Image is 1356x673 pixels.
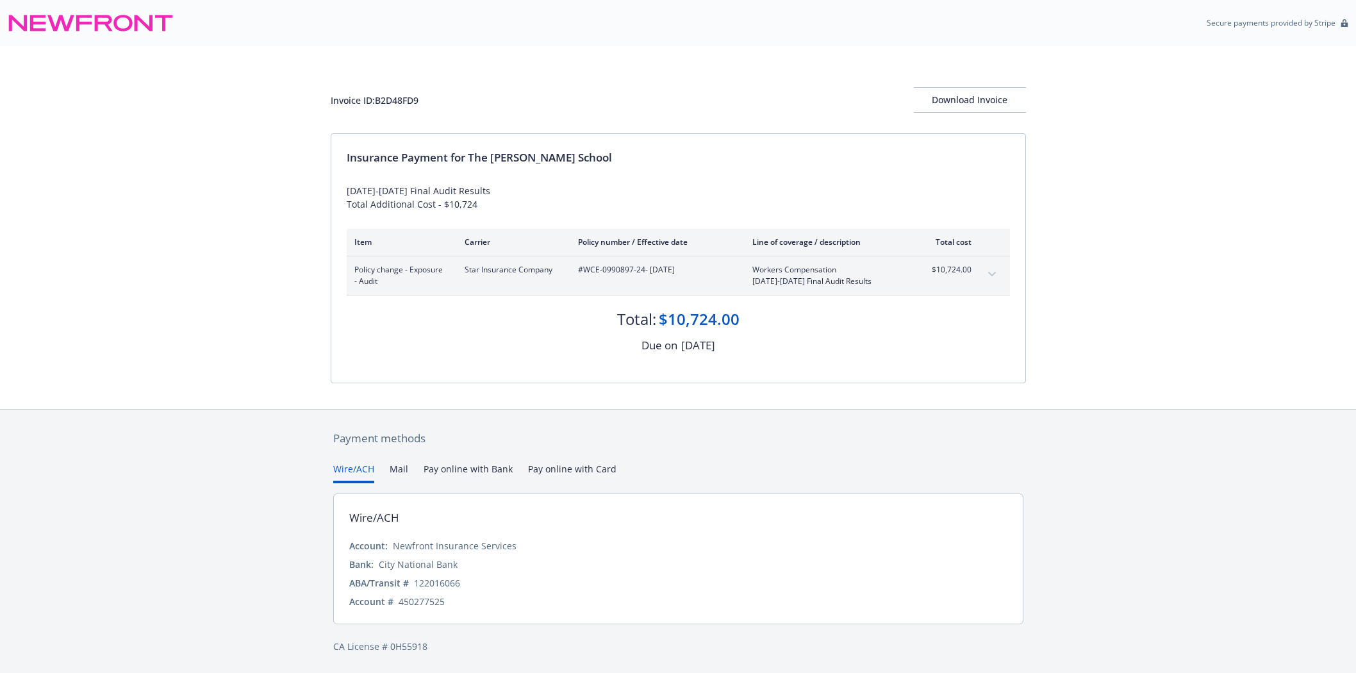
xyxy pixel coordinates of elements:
div: Invoice ID: B2D48FD9 [331,94,418,107]
div: ABA/Transit # [349,576,409,590]
div: Account # [349,595,393,608]
div: Account: [349,539,388,553]
span: Policy change - Exposure - Audit [354,264,444,287]
div: CA License # 0H55918 [333,640,1023,653]
button: Mail [390,462,408,483]
span: Star Insurance Company [465,264,558,276]
button: Pay online with Card [528,462,616,483]
div: [DATE] [681,337,715,354]
div: Payment methods [333,430,1023,447]
div: Wire/ACH [349,510,399,526]
span: $10,724.00 [923,264,972,276]
span: #WCE-0990897-24 - [DATE] [578,264,732,276]
div: Bank: [349,558,374,571]
div: Carrier [465,237,558,247]
button: Pay online with Bank [424,462,513,483]
div: Policy number / Effective date [578,237,732,247]
div: Insurance Payment for The [PERSON_NAME] School [347,149,1010,166]
p: Secure payments provided by Stripe [1207,17,1335,28]
div: Total cost [923,237,972,247]
div: City National Bank [379,558,458,571]
button: Download Invoice [914,87,1026,113]
div: 450277525 [399,595,445,608]
div: Line of coverage / description [752,237,903,247]
div: Policy change - Exposure - AuditStar Insurance Company#WCE-0990897-24- [DATE]Workers Compensation... [347,256,1010,295]
div: 122016066 [414,576,460,590]
button: Wire/ACH [333,462,374,483]
div: Total: [617,308,656,330]
div: Item [354,237,444,247]
div: $10,724.00 [659,308,740,330]
span: Workers Compensation [752,264,903,276]
span: [DATE]-[DATE] Final Audit Results [752,276,903,287]
div: Newfront Insurance Services [393,539,517,553]
div: Due on [641,337,677,354]
button: expand content [982,264,1002,285]
div: [DATE]-[DATE] Final Audit Results Total Additional Cost - $10,724 [347,184,1010,211]
div: Download Invoice [914,88,1026,112]
span: Workers Compensation[DATE]-[DATE] Final Audit Results [752,264,903,287]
